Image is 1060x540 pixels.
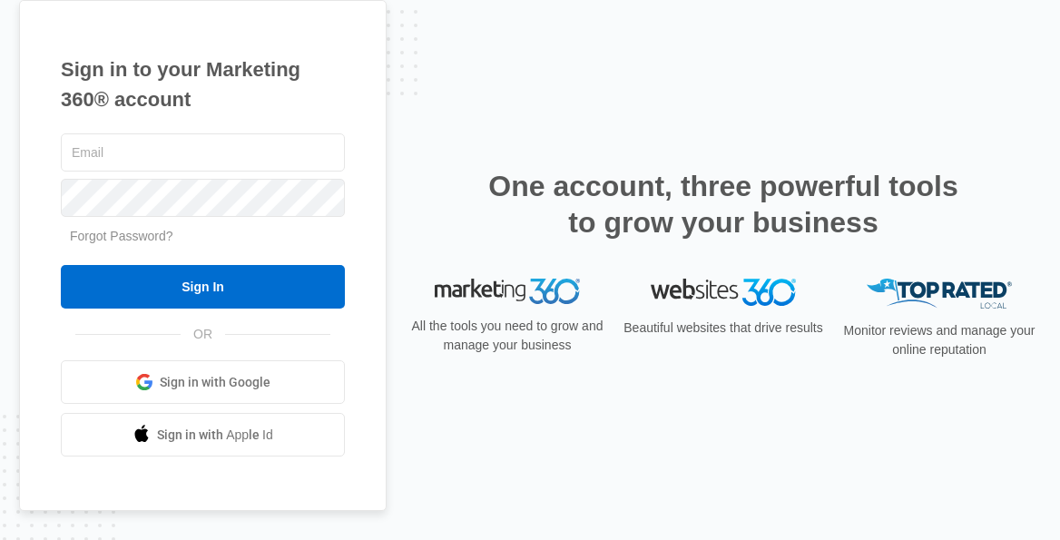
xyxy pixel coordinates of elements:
[61,360,345,404] a: Sign in with Google
[61,54,345,114] h1: Sign in to your Marketing 360® account
[838,321,1041,359] p: Monitor reviews and manage your online reputation
[157,426,273,445] span: Sign in with Apple Id
[61,133,345,172] input: Email
[867,279,1012,309] img: Top Rated Local
[435,279,580,304] img: Marketing 360
[61,265,345,309] input: Sign In
[61,413,345,457] a: Sign in with Apple Id
[483,168,964,241] h2: One account, three powerful tools to grow your business
[406,317,609,355] p: All the tools you need to grow and manage your business
[70,229,173,243] a: Forgot Password?
[651,279,796,305] img: Websites 360
[160,373,270,392] span: Sign in with Google
[181,325,225,344] span: OR
[622,319,825,338] p: Beautiful websites that drive results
